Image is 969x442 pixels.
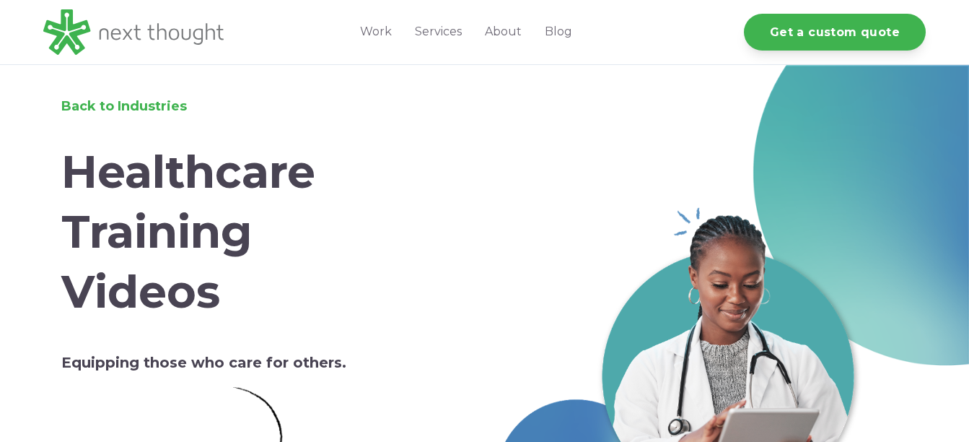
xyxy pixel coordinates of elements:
h1: Videos [61,266,455,318]
h1: Training [61,207,455,258]
h1: Healthcare [61,147,455,198]
a: Get a custom quote [744,14,926,51]
h5: Equipping those who care for others. [61,354,455,371]
a: Back to Industries [61,98,187,114]
img: LG - NextThought Logo [43,9,224,55]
